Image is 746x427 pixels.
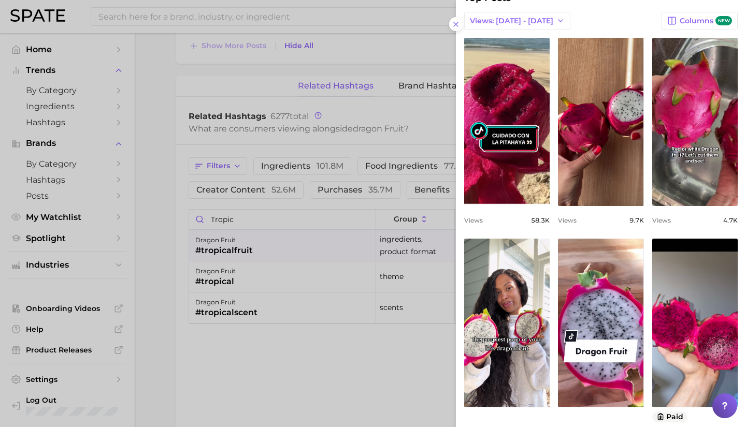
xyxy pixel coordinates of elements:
[531,216,550,224] span: 58.3k
[680,16,732,26] span: Columns
[652,411,688,422] button: paid
[464,12,570,30] button: Views: [DATE] - [DATE]
[629,216,644,224] span: 9.7k
[715,16,732,26] span: new
[470,17,553,25] span: Views: [DATE] - [DATE]
[723,216,738,224] span: 4.7k
[662,12,738,30] button: Columnsnew
[558,216,577,224] span: Views
[464,216,483,224] span: Views
[652,216,671,224] span: Views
